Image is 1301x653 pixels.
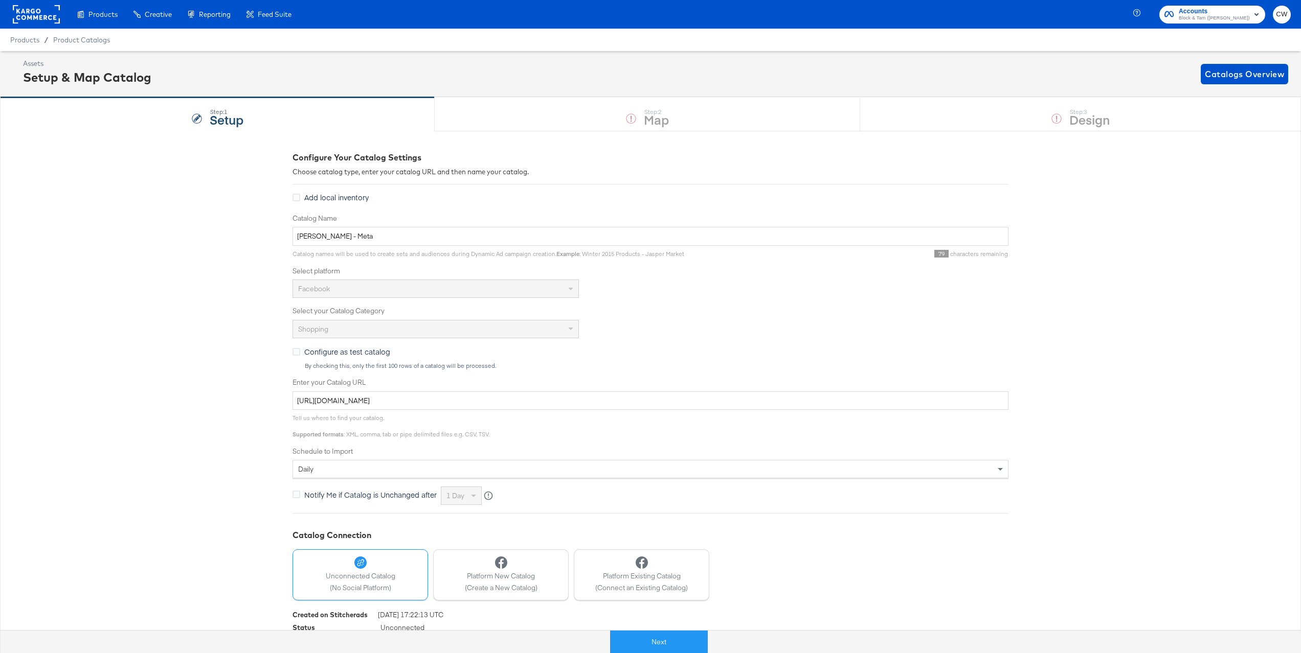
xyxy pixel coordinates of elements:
strong: Example [556,250,579,258]
span: (No Social Platform) [326,583,395,593]
span: Products [10,36,39,44]
div: characters remaining [684,250,1008,258]
span: Platform Existing Catalog [595,571,688,581]
span: [DATE] 17:22:13 UTC [378,610,443,623]
span: (Create a New Catalog) [465,583,537,593]
span: 79 [934,250,949,258]
div: Step: 1 [210,108,243,115]
div: Created on Stitcherads [293,610,368,620]
span: Notify Me if Catalog is Unchanged after [304,489,437,500]
span: Catalogs Overview [1205,67,1284,81]
div: Assets [23,59,151,68]
span: daily [298,464,313,474]
span: Products [88,10,118,18]
button: AccountsBlock & Tam ([PERSON_NAME]) [1159,6,1265,24]
div: By checking this, only the first 100 rows of a catalog will be processed. [304,362,1008,369]
span: Reporting [199,10,231,18]
label: Enter your Catalog URL [293,378,1008,387]
span: Unconnected Catalog [326,571,395,581]
span: Creative [145,10,172,18]
span: Add local inventory [304,192,369,202]
span: / [39,36,53,44]
button: Catalogs Overview [1201,64,1288,84]
label: Select platform [293,266,1008,276]
span: Feed Suite [258,10,291,18]
div: Setup & Map Catalog [23,68,151,86]
label: Catalog Name [293,214,1008,223]
label: Select your Catalog Category [293,306,1008,316]
div: Catalog Connection [293,529,1008,541]
span: CW [1277,9,1287,20]
strong: Supported formats [293,430,344,438]
span: Facebook [298,284,330,293]
button: Unconnected Catalog(No Social Platform) [293,549,428,600]
span: Catalog names will be used to create sets and audiences during Dynamic Ad campaign creation. : Wi... [293,250,684,258]
span: Tell us where to find your catalog. : XML, comma, tab or pipe delimited files e.g. CSV, TSV. [293,414,489,438]
span: 1 day [446,491,464,500]
strong: Setup [210,111,243,128]
span: Block & Tam ([PERSON_NAME]) [1179,14,1250,22]
span: Shopping [298,324,328,334]
input: Name your catalog e.g. My Dynamic Product Catalog [293,227,1008,246]
span: Accounts [1179,6,1250,17]
span: Configure as test catalog [304,346,390,357]
label: Schedule to Import [293,447,1008,456]
span: (Connect an Existing Catalog) [595,583,688,593]
button: Platform Existing Catalog(Connect an Existing Catalog) [574,549,709,600]
button: Platform New Catalog(Create a New Catalog) [433,549,569,600]
span: Platform New Catalog [465,571,537,581]
button: CW [1273,6,1291,24]
a: Product Catalogs [53,36,110,44]
input: Enter Catalog URL, e.g. http://www.example.com/products.xml [293,391,1008,410]
div: Configure Your Catalog Settings [293,152,1008,164]
div: Choose catalog type, enter your catalog URL and then name your catalog. [293,167,1008,177]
